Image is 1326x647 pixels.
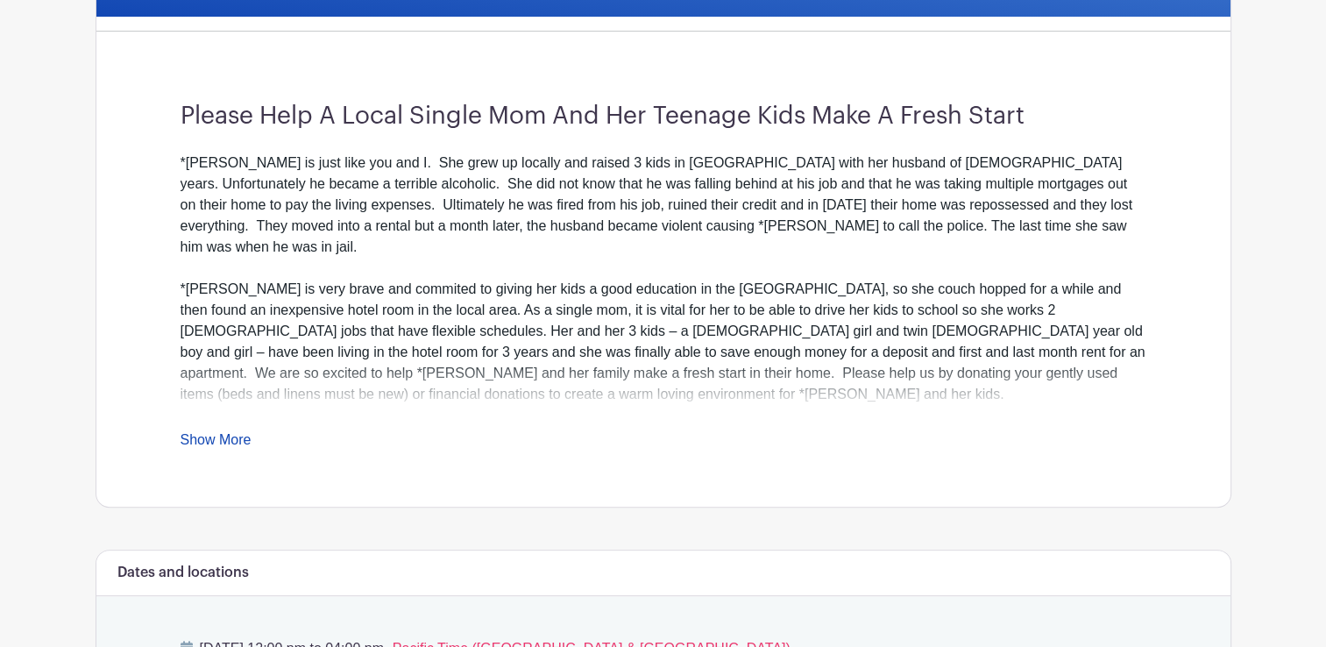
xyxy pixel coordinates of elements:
div: *[PERSON_NAME] is just like you and I. She grew up locally and raised 3 kids in [GEOGRAPHIC_DATA]... [181,153,1146,258]
h6: Dates and locations [117,565,249,581]
h3: Please Help A Local Single Mom And Her Teenage Kids Make A Fresh Start [181,102,1146,132]
div: *[PERSON_NAME] is very brave and commited to giving her kids a good education in the [GEOGRAPHIC_... [181,279,1146,405]
a: Show More [181,432,252,454]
